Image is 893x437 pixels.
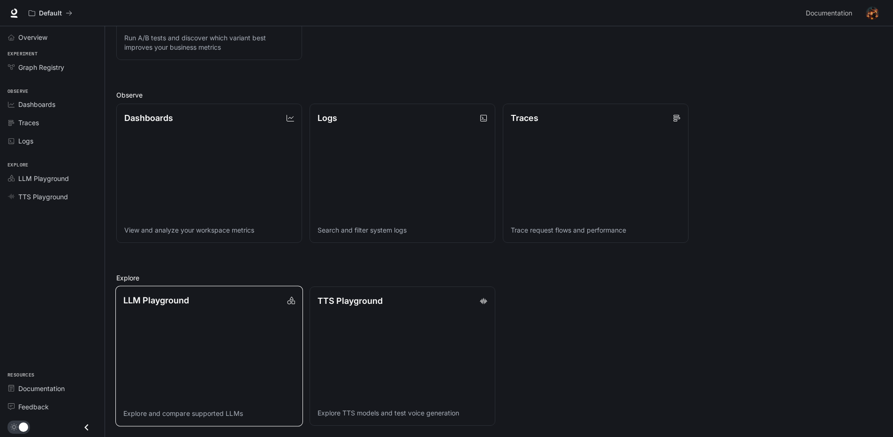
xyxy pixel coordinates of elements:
p: Explore TTS models and test voice generation [318,408,487,418]
a: LLM Playground [4,170,101,187]
h2: Explore [116,273,882,283]
span: Overview [18,32,47,42]
p: TTS Playground [318,294,383,307]
a: Logs [4,133,101,149]
span: LLM Playground [18,173,69,183]
a: LogsSearch and filter system logs [310,104,495,243]
span: Feedback [18,402,49,412]
span: Dark mode toggle [19,422,28,432]
a: Documentation [802,4,859,23]
p: Dashboards [124,112,173,124]
img: User avatar [866,7,879,20]
a: Feedback [4,399,101,415]
span: TTS Playground [18,192,68,202]
p: Run A/B tests and discover which variant best improves your business metrics [124,33,294,52]
p: Explore and compare supported LLMs [123,409,295,418]
a: TTS Playground [4,188,101,205]
span: Graph Registry [18,62,64,72]
p: Default [39,9,62,17]
span: Documentation [806,8,852,19]
p: Logs [318,112,337,124]
a: Graph Registry [4,59,101,75]
h2: Observe [116,90,882,100]
p: LLM Playground [123,294,189,307]
button: Close drawer [76,418,97,437]
a: TracesTrace request flows and performance [503,104,689,243]
a: Traces [4,114,101,131]
span: Dashboards [18,99,55,109]
span: Documentation [18,384,65,393]
p: View and analyze your workspace metrics [124,226,294,235]
button: User avatar [863,4,882,23]
a: LLM PlaygroundExplore and compare supported LLMs [115,286,303,427]
a: Dashboards [4,96,101,113]
p: Trace request flows and performance [511,226,681,235]
a: Documentation [4,380,101,397]
a: TTS PlaygroundExplore TTS models and test voice generation [310,286,495,426]
p: Traces [511,112,538,124]
span: Logs [18,136,33,146]
button: All workspaces [24,4,76,23]
p: Search and filter system logs [318,226,487,235]
a: DashboardsView and analyze your workspace metrics [116,104,302,243]
span: Traces [18,118,39,128]
a: Overview [4,29,101,45]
